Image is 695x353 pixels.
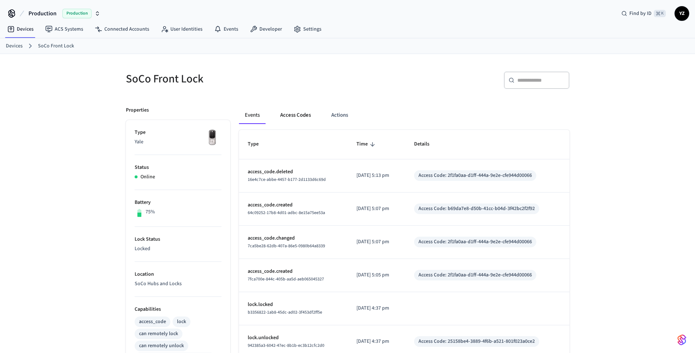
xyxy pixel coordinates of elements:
[239,106,569,124] div: ant example
[248,234,339,242] p: access_code.changed
[126,71,343,86] h5: SoCo Front Lock
[135,306,221,313] p: Capabilities
[356,271,396,279] p: [DATE] 5:05 pm
[139,318,166,326] div: access_code
[248,301,339,309] p: lock.locked
[244,23,288,36] a: Developer
[615,7,672,20] div: Find by ID⌘ K
[39,23,89,36] a: ACS Systems
[654,10,666,17] span: ⌘ K
[135,164,221,171] p: Status
[248,168,339,176] p: access_code.deleted
[356,338,396,345] p: [DATE] 4:37 pm
[629,10,652,17] span: Find by ID
[146,208,155,216] p: 75%
[135,236,221,243] p: Lock Status
[155,23,208,36] a: User Identities
[356,172,396,179] p: [DATE] 5:13 pm
[356,304,396,312] p: [DATE] 4:37 pm
[248,139,268,150] span: Type
[418,172,532,179] div: Access Code: 2f1fa0aa-d1ff-444a-9e2e-cfe944d00066
[135,271,221,278] p: Location
[135,245,221,253] p: Locked
[248,268,339,275] p: access_code.created
[248,176,326,183] span: 16e4c7ce-abbe-4457-b177-2d1133d6c69d
[28,9,57,18] span: Production
[135,129,221,136] p: Type
[89,23,155,36] a: Connected Accounts
[356,205,396,213] p: [DATE] 5:07 pm
[356,139,377,150] span: Time
[248,309,322,315] span: b3356822-1ab8-45dc-ad02-3f453df2ff5e
[248,210,325,216] span: 64c09252-17b8-4d01-adbc-8e15a75ee53a
[139,342,184,350] div: can remotely unlock
[418,271,532,279] div: Access Code: 2f1fa0aa-d1ff-444a-9e2e-cfe944d00066
[418,238,532,246] div: Access Code: 2f1fa0aa-d1ff-444a-9e2e-cfe944d00066
[135,138,221,146] p: Yale
[325,106,354,124] button: Actions
[139,330,178,338] div: can remotely lock
[274,106,317,124] button: Access Codes
[203,129,221,147] img: Yale Assure Touchscreen Wifi Smart Lock, Satin Nickel, Front
[248,342,324,349] span: 942385a3-6042-47ec-8b1b-ec3b12cfc2d0
[675,6,689,21] button: YZ
[675,7,688,20] span: YZ
[248,276,324,282] span: 7fca700e-844c-405b-aa5d-aeb065045327
[6,42,23,50] a: Devices
[126,106,149,114] p: Properties
[248,201,339,209] p: access_code.created
[177,318,186,326] div: lock
[38,42,74,50] a: SoCo Front Lock
[677,334,686,346] img: SeamLogoGradient.69752ec5.svg
[248,334,339,342] p: lock.unlocked
[62,9,92,18] span: Production
[356,238,396,246] p: [DATE] 5:07 pm
[135,280,221,288] p: SoCo Hubs and Locks
[248,243,325,249] span: 7ca5be28-62db-407a-86e5-0980b64a8339
[208,23,244,36] a: Events
[140,173,155,181] p: Online
[418,338,535,345] div: Access Code: 25158be4-3889-4f6b-a521-801f023a0ce2
[414,139,439,150] span: Details
[239,106,266,124] button: Events
[418,205,535,213] div: Access Code: b69da7e8-d50b-41cc-b04d-3f42bc2f2f92
[135,199,221,206] p: Battery
[288,23,327,36] a: Settings
[1,23,39,36] a: Devices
